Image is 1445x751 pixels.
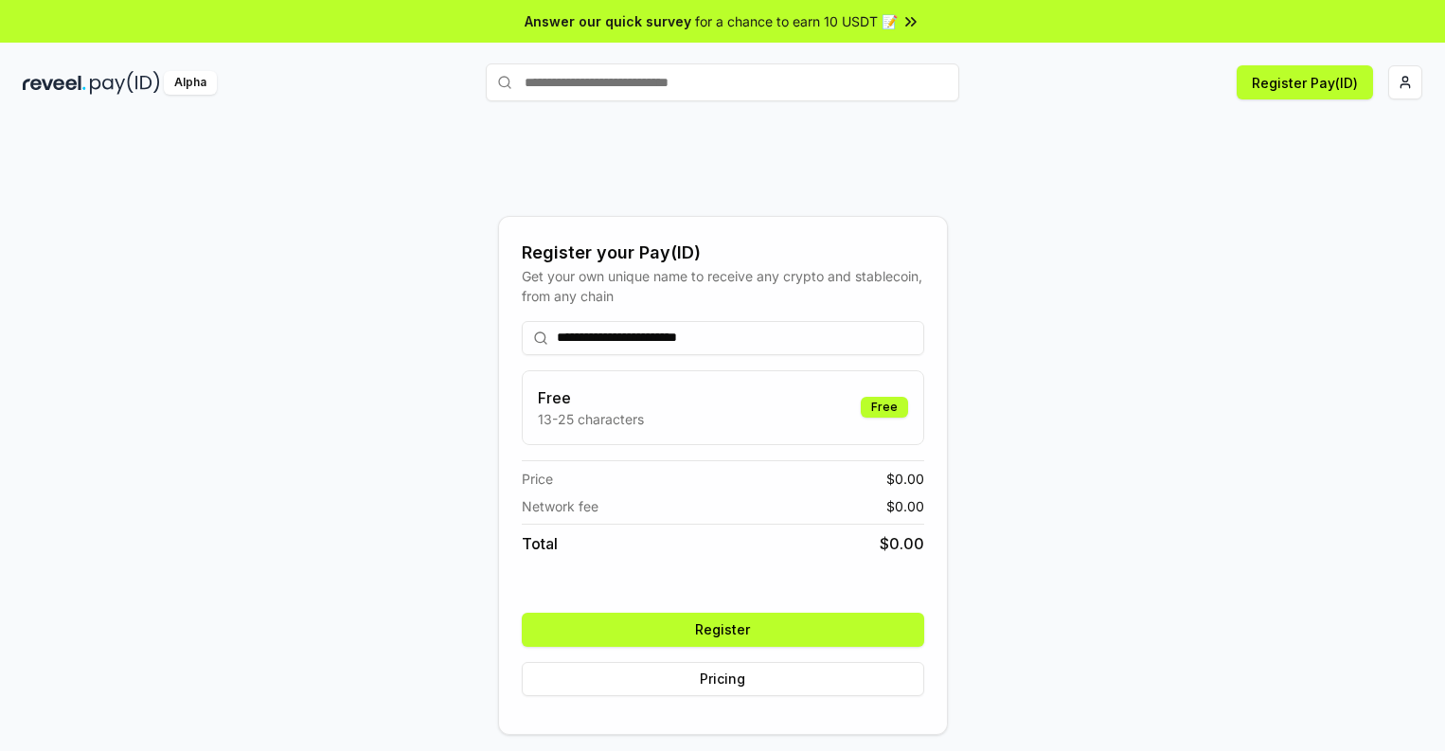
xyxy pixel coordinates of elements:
[861,397,908,418] div: Free
[522,240,924,266] div: Register your Pay(ID)
[522,469,553,489] span: Price
[164,71,217,95] div: Alpha
[23,71,86,95] img: reveel_dark
[90,71,160,95] img: pay_id
[880,532,924,555] span: $ 0.00
[886,496,924,516] span: $ 0.00
[522,532,558,555] span: Total
[538,386,644,409] h3: Free
[538,409,644,429] p: 13-25 characters
[522,613,924,647] button: Register
[886,469,924,489] span: $ 0.00
[522,662,924,696] button: Pricing
[1237,65,1373,99] button: Register Pay(ID)
[522,266,924,306] div: Get your own unique name to receive any crypto and stablecoin, from any chain
[525,11,691,31] span: Answer our quick survey
[695,11,898,31] span: for a chance to earn 10 USDT 📝
[522,496,598,516] span: Network fee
